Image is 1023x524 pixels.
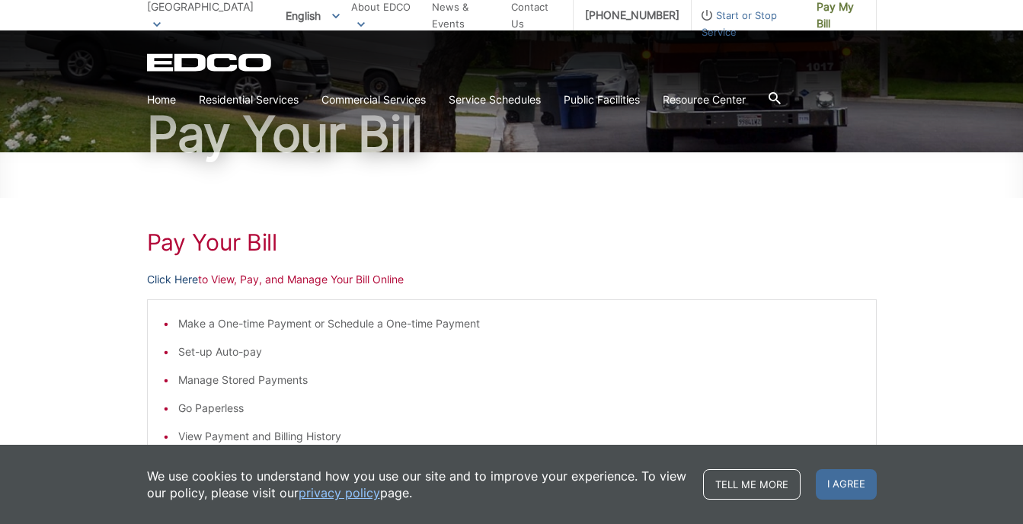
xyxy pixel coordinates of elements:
li: Set-up Auto-pay [178,343,861,360]
li: View Payment and Billing History [178,428,861,445]
a: Commercial Services [321,91,426,108]
h1: Pay Your Bill [147,110,877,158]
span: I agree [816,469,877,500]
h1: Pay Your Bill [147,228,877,256]
a: EDCD logo. Return to the homepage. [147,53,273,72]
li: Go Paperless [178,400,861,417]
a: Service Schedules [449,91,541,108]
a: Resource Center [663,91,746,108]
a: Residential Services [199,91,299,108]
p: to View, Pay, and Manage Your Bill Online [147,271,877,288]
span: English [274,3,351,28]
a: Click Here [147,271,198,288]
a: Home [147,91,176,108]
li: Manage Stored Payments [178,372,861,388]
a: privacy policy [299,484,380,501]
a: Public Facilities [564,91,640,108]
a: Tell me more [703,469,801,500]
p: We use cookies to understand how you use our site and to improve your experience. To view our pol... [147,468,688,501]
li: Make a One-time Payment or Schedule a One-time Payment [178,315,861,332]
